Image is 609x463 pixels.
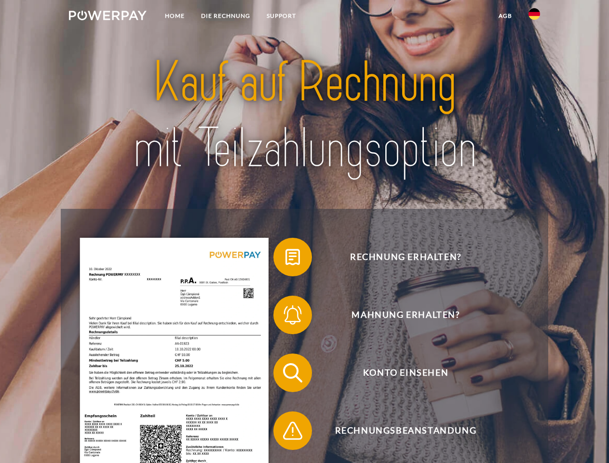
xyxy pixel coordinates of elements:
a: agb [490,7,520,25]
img: qb_search.svg [281,361,305,385]
img: logo-powerpay-white.svg [69,11,147,20]
img: qb_bill.svg [281,245,305,269]
button: Rechnung erhalten? [273,238,524,276]
button: Konto einsehen [273,354,524,392]
span: Konto einsehen [287,354,524,392]
img: title-powerpay_de.svg [92,46,517,185]
a: Home [157,7,193,25]
span: Rechnung erhalten? [287,238,524,276]
img: de [528,8,540,20]
span: Rechnungsbeanstandung [287,411,524,450]
button: Rechnungsbeanstandung [273,411,524,450]
span: Mahnung erhalten? [287,296,524,334]
button: Mahnung erhalten? [273,296,524,334]
a: DIE RECHNUNG [193,7,258,25]
a: SUPPORT [258,7,304,25]
img: qb_warning.svg [281,419,305,443]
img: qb_bell.svg [281,303,305,327]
